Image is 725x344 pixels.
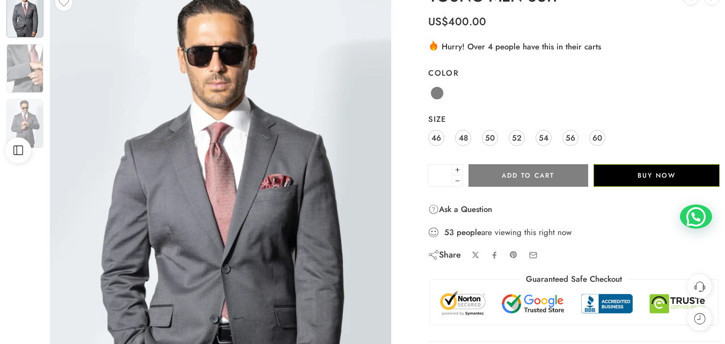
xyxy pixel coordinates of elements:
strong: 53 [444,227,454,238]
legend: Guaranteed Safe Checkout [521,274,627,285]
span: 56 [566,130,575,145]
span: US$ [428,14,448,30]
a: Share on Facebook [490,251,499,259]
span: 46 [431,130,441,145]
a: 60 [589,130,605,146]
a: 56 [562,130,578,146]
input: Product quantity [428,164,452,187]
div: are viewing this right now [428,226,720,238]
button: Add to cart [468,164,588,187]
span: 60 [592,130,602,145]
img: Trust [438,290,710,317]
a: Share on X [472,251,480,259]
a: 50 [482,130,498,146]
span: 52 [512,130,522,145]
label: Size [428,114,720,125]
button: Buy Now [594,164,720,187]
a: Email to your friends [529,251,538,260]
span: 50 [485,130,495,145]
a: 46 [428,130,444,146]
label: Color [428,68,720,78]
img: nne2-scaled-1.webp [6,99,43,148]
a: Pin on Pinterest [509,251,518,259]
a: 48 [455,130,471,146]
div: Hurry! Over 4 people have this in their carts [428,40,720,53]
a: 54 [536,130,552,146]
a: Ask a Question [428,203,492,216]
bdi: 400.00 [428,14,486,30]
span: 48 [459,130,468,145]
span: 54 [539,130,548,145]
img: nne2-scaled-1.webp [6,44,43,93]
a: 52 [509,130,525,146]
div: Share [428,249,461,261]
strong: people [457,227,481,238]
